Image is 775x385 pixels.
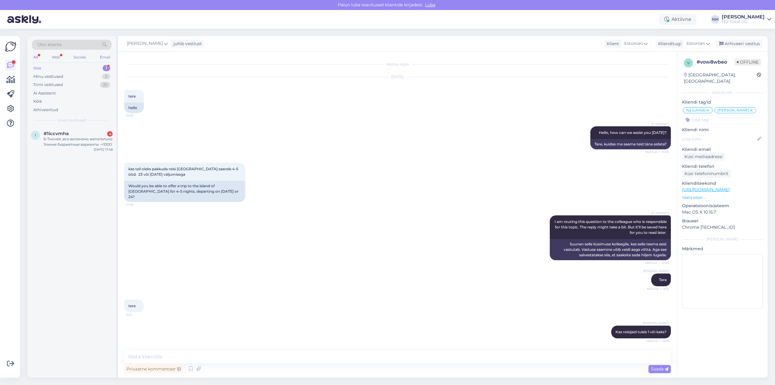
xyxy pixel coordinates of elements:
div: Kõik [33,98,42,105]
div: [DATE] 17:48 [94,147,113,152]
p: Kliendi nimi [682,127,763,133]
span: Nähtud ✓ 13:06 [645,261,669,265]
div: Would you be able to offer a trip to the island of [GEOGRAPHIC_DATA] for 4-5 nights, departing on... [124,181,245,202]
span: Nähtud ✓ 16:11 [646,287,669,291]
div: 2 [102,74,110,80]
div: 1 [103,65,110,71]
a: [URL][DOMAIN_NAME] [682,187,730,192]
span: #1iccvmha [44,131,69,136]
span: kas teil oleks pakkuda reisi [GEOGRAPHIC_DATA] saarele 4-5 ööd. 23 või [DATE] väljumisega [128,167,239,177]
span: I am routing this question to the colleague who is responsible for this topic. The reply might ta... [555,219,668,235]
span: [PERSON_NAME] [127,40,163,47]
span: v [687,61,690,65]
span: tere [128,94,136,98]
span: 16:11 [126,313,149,317]
div: Aktiivne [659,14,696,25]
div: Tere, kuidas me saame teid täna aidata? [590,139,671,149]
div: [GEOGRAPHIC_DATA], [GEOGRAPHIC_DATA] [684,72,757,85]
p: Vaata edasi ... [682,195,763,200]
div: AI Assistent [33,90,56,96]
span: Nähtud ✓ 13:05 [645,150,669,154]
div: Socials [72,53,87,61]
div: Klient [604,41,619,47]
span: Ilja suhtleb [686,108,706,112]
p: Kliendi tag'id [682,99,763,105]
div: Vestlus algas [124,61,671,67]
div: Küsi telefoninumbrit [682,170,731,178]
input: Lisa nimi [682,136,756,142]
div: NM [711,15,719,24]
span: Tere [659,277,667,282]
div: hello [124,103,144,113]
div: Privaatne kommentaar [124,365,183,373]
div: [DATE] [124,74,671,80]
span: tere [128,304,136,308]
p: Klienditeekond [682,180,763,187]
div: Email [99,53,111,61]
p: Kliendi email [682,146,763,153]
span: [PERSON_NAME] [643,269,669,273]
div: Suunan selle küsimuse kolleegile, kes selle teema eest vastutab. Vastuse saamine võib veidi aega ... [550,239,671,260]
img: Askly Logo [5,41,16,52]
span: 13:05 [126,113,149,118]
p: Mac OS X 10.15.7 [682,209,763,215]
div: 6-7ночей ,все включено желательно 1линия бюджетные варианты -+1000 [44,136,113,147]
span: Offline [734,59,761,65]
p: Operatsioonisüsteem [682,203,763,209]
span: Hello, how can we assist you [DATE]? [599,130,667,135]
div: Arhiveeritud [33,107,58,113]
div: 25 [100,82,110,88]
span: 13:06 [126,202,149,207]
div: Kliendi info [682,90,763,95]
div: Web [51,53,61,61]
span: Saada [651,366,668,372]
p: Chrome [TECHNICAL_ID] [682,224,763,231]
span: Nähtud ✓ 16:15 [646,339,669,343]
div: Klienditugi [656,41,681,47]
span: Otsi kliente [38,41,62,48]
span: AI Assistent [646,121,669,126]
div: Tiimi vestlused [33,82,63,88]
div: # vow8wbeo [697,58,734,66]
span: Luba [423,2,437,8]
div: [PERSON_NAME] [722,15,765,19]
span: 1 [35,133,36,138]
div: TEZ TOUR OÜ [722,19,765,24]
span: Estonian [624,40,643,47]
p: Märkmed [682,246,763,252]
span: [PERSON_NAME] [643,321,669,325]
div: Uus [33,65,41,71]
input: Lisa tag [682,115,763,124]
div: Küsi meiliaadressi [682,153,725,161]
a: [PERSON_NAME]TEZ TOUR OÜ [722,15,771,24]
div: [PERSON_NAME] [682,237,763,242]
div: All [32,53,39,61]
div: 4 [107,131,113,137]
span: [PERSON_NAME] [717,108,749,112]
p: Brauser [682,218,763,224]
div: Arhiveeri vestlus [716,40,762,48]
div: juhib vestlust [171,41,202,47]
span: AI Assistent [646,211,669,215]
span: Estonian [687,40,705,47]
span: Uued vestlused [58,118,86,123]
div: Minu vestlused [33,74,63,80]
p: Kliendi telefon [682,163,763,170]
span: Kas reisijaid tuleb 1 või kaks? [615,330,667,334]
